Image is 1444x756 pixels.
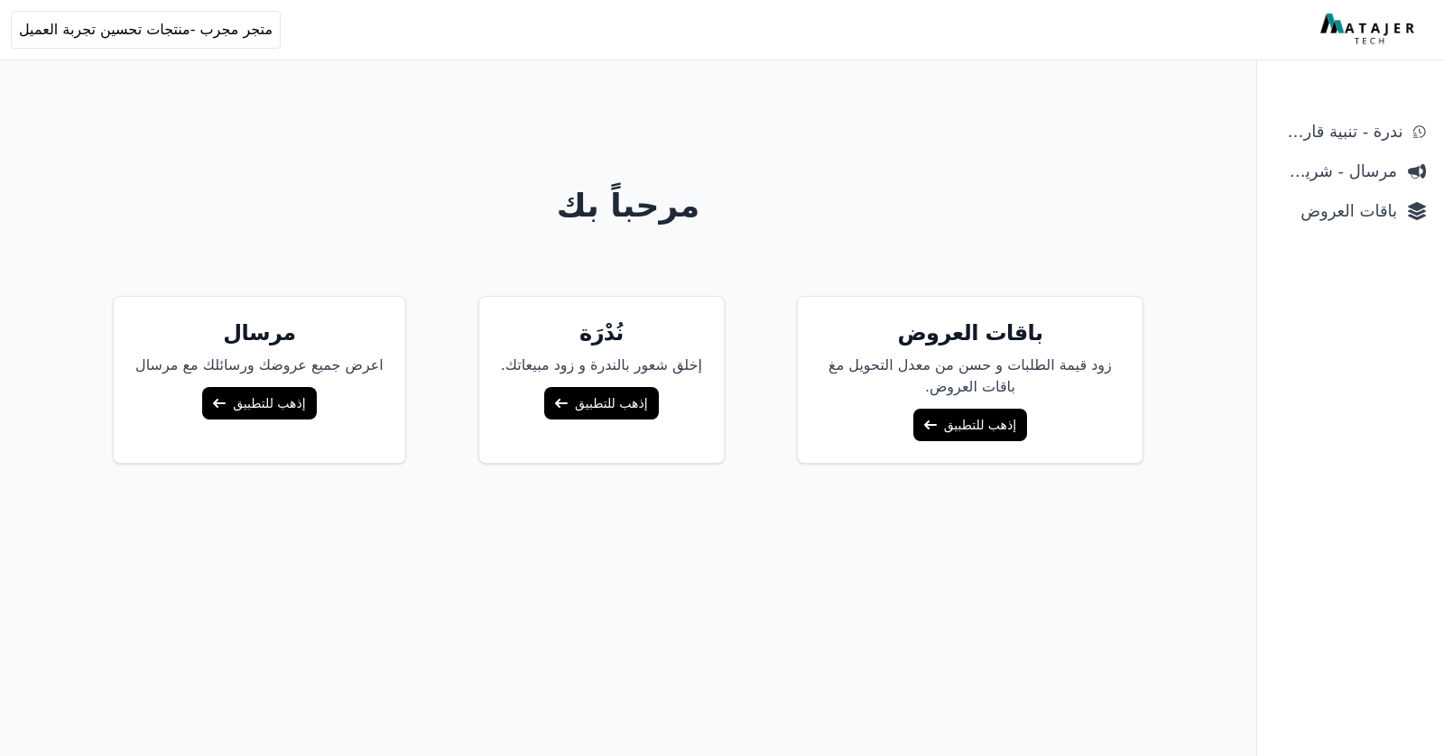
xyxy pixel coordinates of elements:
span: مرسال - شريط دعاية [1275,159,1397,184]
a: إذهب للتطبيق [202,387,316,419]
p: زود قيمة الطلبات و حسن من معدل التحويل مغ باقات العروض. [819,355,1121,398]
h5: مرسال [135,318,384,347]
span: ندرة - تنبية قارب علي النفاذ [1275,119,1402,144]
span: باقات العروض [1275,198,1397,224]
button: متجر مجرب -منتجات تحسين تجربة العميل [11,11,281,49]
span: متجر مجرب -منتجات تحسين تجربة العميل [19,19,273,41]
img: MatajerTech Logo [1320,14,1419,46]
a: إذهب للتطبيق [913,409,1027,441]
h5: نُدْرَة [501,318,702,347]
h5: باقات العروض [819,318,1121,347]
p: إخلق شعور بالندرة و زود مبيعاتك. [501,355,702,376]
p: اعرض جميع عروضك ورسائلك مع مرسال [135,355,384,376]
a: إذهب للتطبيق [544,387,658,419]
